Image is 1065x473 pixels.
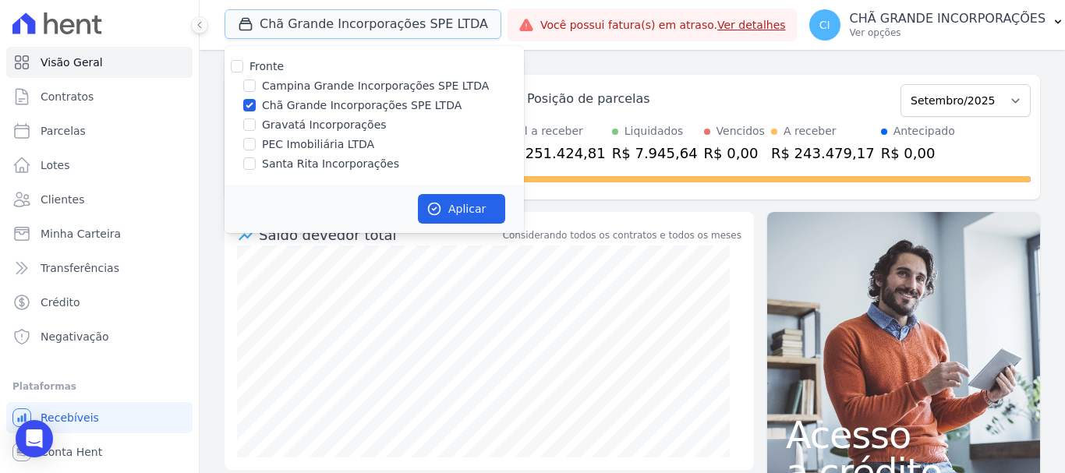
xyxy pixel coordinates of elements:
[6,218,193,249] a: Minha Carteira
[41,260,119,276] span: Transferências
[6,321,193,352] a: Negativação
[262,156,399,172] label: Santa Rita Incorporações
[540,17,786,34] span: Você possui fatura(s) em atraso.
[716,123,765,139] div: Vencidos
[893,123,955,139] div: Antecipado
[527,90,650,108] div: Posição de parcelas
[41,157,70,173] span: Lotes
[771,143,875,164] div: R$ 243.479,17
[502,123,606,139] div: Total a receber
[259,224,500,245] div: Saldo devedor total
[6,252,193,284] a: Transferências
[225,9,501,39] button: Chã Grande Incorporações SPE LTDA
[786,416,1021,454] span: Acesso
[819,19,830,30] span: CI
[41,444,102,460] span: Conta Hent
[41,410,99,425] span: Recebíveis
[41,329,109,344] span: Negativação
[262,97,462,114] label: Chã Grande Incorporações SPE LTDA
[6,81,193,112] a: Contratos
[262,78,489,94] label: Campina Grande Incorporações SPE LTDA
[6,184,193,215] a: Clientes
[262,117,387,133] label: Gravatá Incorporações
[502,143,606,164] div: R$ 251.424,81
[6,115,193,146] a: Parcelas
[41,295,80,310] span: Crédito
[41,123,86,139] span: Parcelas
[12,377,186,396] div: Plataformas
[784,123,837,139] div: A receber
[881,143,955,164] div: R$ 0,00
[41,55,103,70] span: Visão Geral
[6,150,193,181] a: Lotes
[624,123,684,139] div: Liquidados
[6,402,193,433] a: Recebíveis
[6,47,193,78] a: Visão Geral
[612,143,698,164] div: R$ 7.945,64
[41,192,84,207] span: Clientes
[503,228,741,242] div: Considerando todos os contratos e todos os meses
[16,420,53,457] div: Open Intercom Messenger
[262,136,374,153] label: PEC Imobiliária LTDA
[418,194,505,224] button: Aplicar
[249,60,284,72] label: Fronte
[41,89,94,104] span: Contratos
[704,143,765,164] div: R$ 0,00
[41,226,121,242] span: Minha Carteira
[6,436,193,468] a: Conta Hent
[850,26,1046,39] p: Ver opções
[6,287,193,318] a: Crédito
[717,19,786,31] a: Ver detalhes
[850,11,1046,26] p: CHÃ GRANDE INCORPORAÇÕES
